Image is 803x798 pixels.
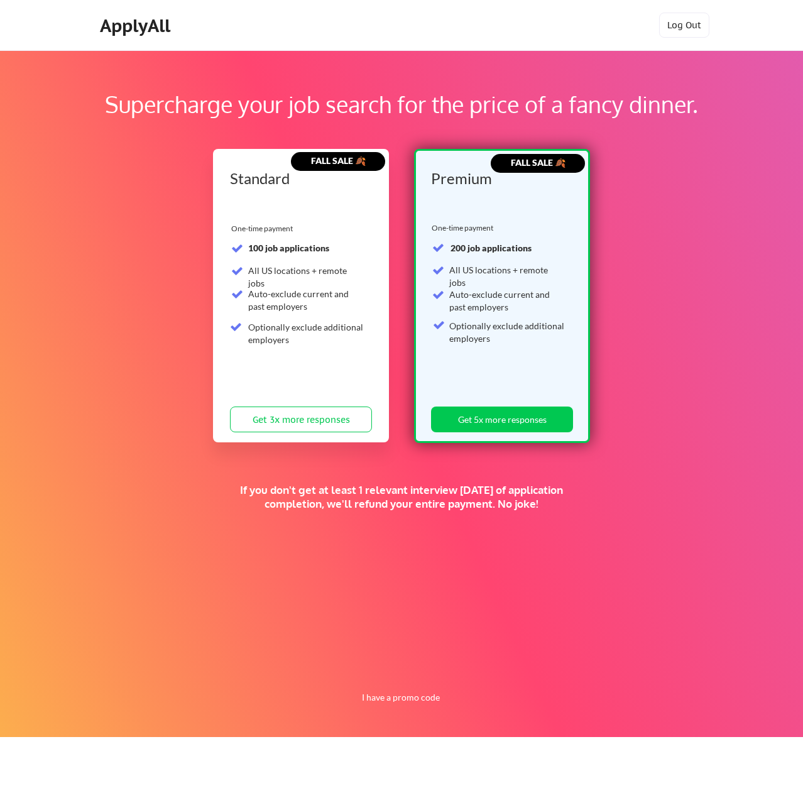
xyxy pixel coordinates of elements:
[230,171,368,186] div: Standard
[248,288,364,312] div: Auto-exclude current and past employers
[511,157,565,168] strong: FALL SALE 🍂
[311,155,366,166] strong: FALL SALE 🍂
[659,13,709,38] button: Log Out
[218,483,585,511] div: If you don't get at least 1 relevant interview [DATE] of application completion, we'll refund you...
[80,87,723,121] div: Supercharge your job search for the price of a fancy dinner.
[449,264,565,288] div: All US locations + remote jobs
[230,407,372,432] button: Get 3x more responses
[248,321,364,346] div: Optionally exclude additional employers
[451,243,532,253] strong: 200 job applications
[449,320,565,344] div: Optionally exclude additional employers
[449,288,565,313] div: Auto-exclude current and past employers
[100,15,174,36] div: ApplyAll
[431,171,569,186] div: Premium
[355,690,447,705] button: I have a promo code
[431,407,573,432] button: Get 5x more responses
[432,223,497,233] div: One-time payment
[248,243,329,253] strong: 100 job applications
[248,265,364,289] div: All US locations + remote jobs
[231,224,297,234] div: One-time payment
